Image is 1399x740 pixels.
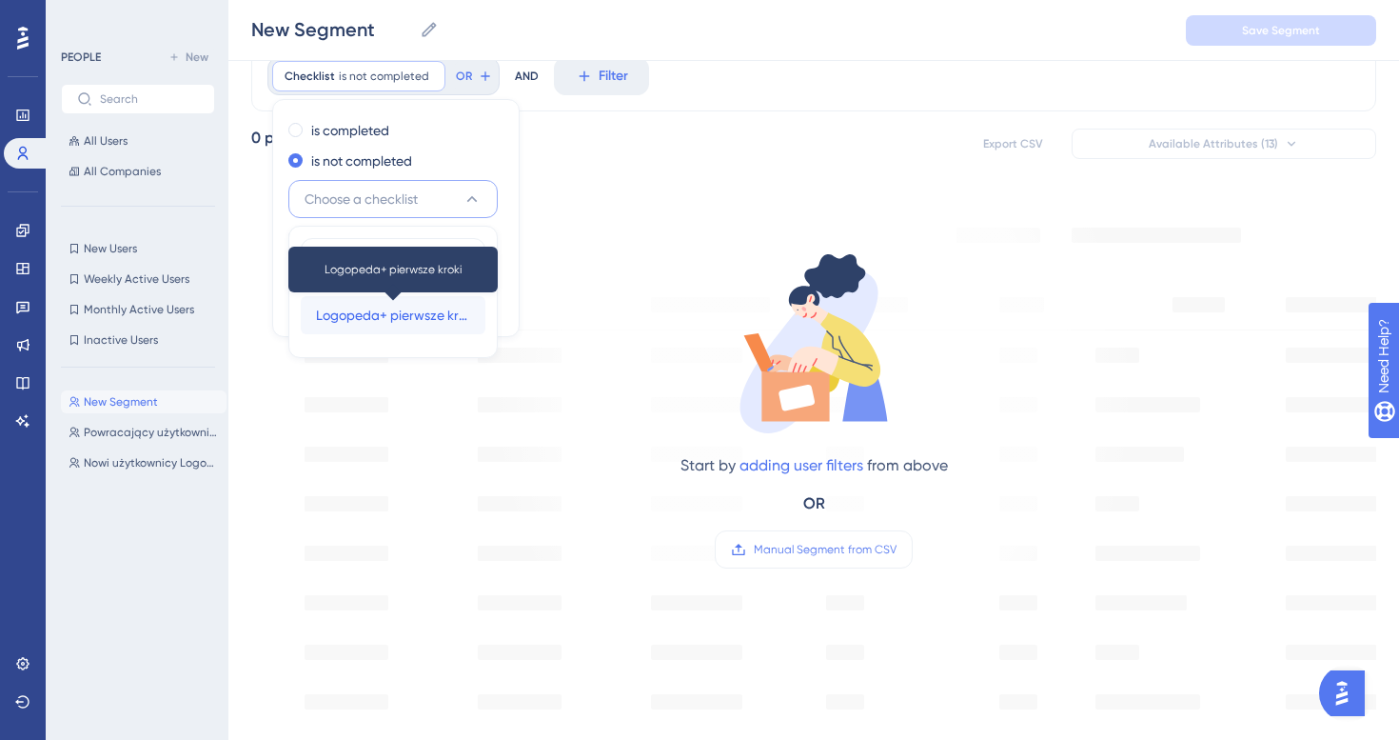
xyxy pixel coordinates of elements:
[301,296,485,334] button: Logopeda+ pierwsze kroki
[84,332,158,348] span: Inactive Users
[84,164,161,179] span: All Companies
[305,188,418,210] span: Choose a checklist
[554,57,649,95] button: Filter
[61,329,215,351] button: Inactive Users
[339,69,429,84] span: is not completed
[100,92,199,106] input: Search
[453,61,495,91] button: OR
[680,454,948,477] div: Start by from above
[61,390,227,413] button: New Segment
[803,492,825,515] div: OR
[45,5,119,28] span: Need Help?
[983,136,1043,151] span: Export CSV
[456,69,472,84] span: OR
[599,65,628,88] span: Filter
[288,180,498,218] button: Choose a checklist
[162,46,215,69] button: New
[1319,665,1376,722] iframe: UserGuiding AI Assistant Launcher
[84,241,137,256] span: New Users
[311,119,389,142] label: is completed
[61,451,227,474] button: Nowi użytkownicy Logopeda+
[1242,23,1320,38] span: Save Segment
[739,456,863,474] a: adding user filters
[316,304,470,327] span: Logopeda+ pierwsze kroki
[1072,129,1376,159] button: Available Attributes (13)
[61,268,215,290] button: Weekly Active Users
[251,16,412,43] input: Segment Name
[515,57,539,95] div: AND
[1149,136,1278,151] span: Available Attributes (13)
[186,50,208,65] span: New
[84,302,194,317] span: Monthly Active Users
[84,455,219,470] span: Nowi użytkownicy Logopeda+
[84,133,128,149] span: All Users
[311,150,412,172] label: is not completed
[251,127,314,150] div: 0 people
[61,50,101,65] div: PEOPLE
[61,421,227,444] button: Powracający użytkownicy Logopeda+
[84,425,219,440] span: Powracający użytkownicy Logopeda+
[61,298,215,321] button: Monthly Active Users
[84,271,189,287] span: Weekly Active Users
[754,542,897,557] span: Manual Segment from CSV
[1186,15,1376,46] button: Save Segment
[84,394,158,410] span: New Segment
[61,160,215,183] button: All Companies
[61,237,215,260] button: New Users
[965,129,1060,159] button: Export CSV
[61,130,215,152] button: All Users
[285,69,335,84] span: Checklist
